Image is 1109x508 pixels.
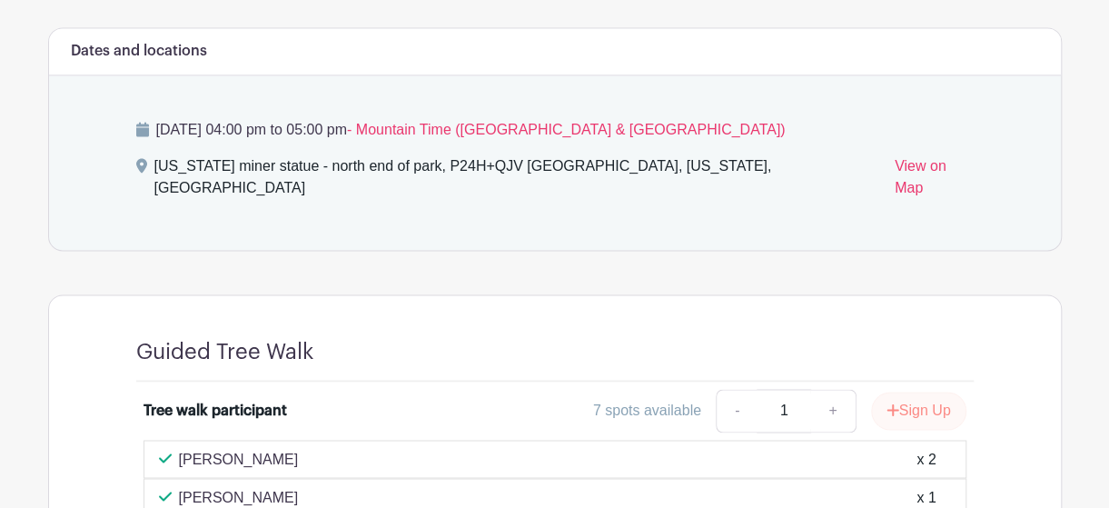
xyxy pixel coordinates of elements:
[136,119,974,141] p: [DATE] 04:00 pm to 05:00 pm
[71,43,207,60] h6: Dates and locations
[716,389,757,433] a: -
[895,155,974,206] a: View on Map
[136,339,313,365] h4: Guided Tree Walk
[916,448,936,470] div: x 2
[871,392,966,430] button: Sign Up
[179,448,299,470] p: [PERSON_NAME]
[916,486,936,508] div: x 1
[810,389,856,433] a: +
[593,400,701,422] div: 7 spots available
[347,122,785,137] span: - Mountain Time ([GEOGRAPHIC_DATA] & [GEOGRAPHIC_DATA])
[154,155,880,206] div: [US_STATE] miner statue - north end of park, P24H+QJV [GEOGRAPHIC_DATA], [US_STATE], [GEOGRAPHIC_...
[179,486,299,508] p: [PERSON_NAME]
[144,400,287,422] div: Tree walk participant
